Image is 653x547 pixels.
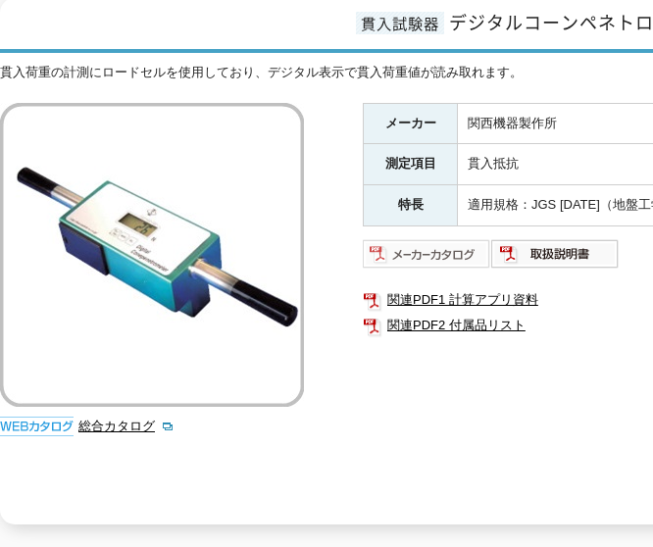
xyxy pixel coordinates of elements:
a: 取扱説明書 [491,251,620,266]
span: 貫入試験器 [356,12,444,34]
img: メーカーカタログ [363,238,491,270]
th: メーカー [364,103,458,144]
a: 総合カタログ [78,419,175,433]
img: 取扱説明書 [491,238,620,270]
th: 測定項目 [364,144,458,185]
a: メーカーカタログ [363,251,491,266]
th: 特長 [364,185,458,226]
